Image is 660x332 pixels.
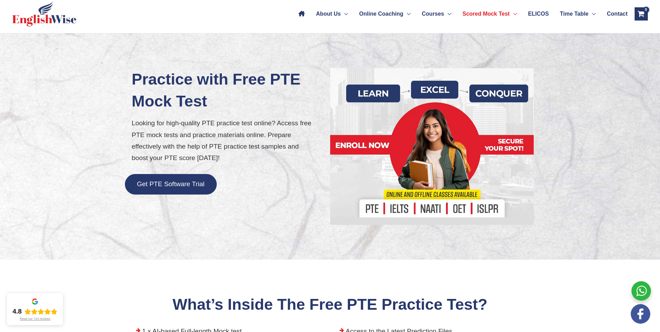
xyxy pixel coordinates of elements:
[416,2,457,26] a: CoursesMenu Toggle
[293,2,627,26] nav: Site Navigation: Main Menu
[316,2,341,26] span: About Us
[310,2,353,26] a: About UsMenu Toggle
[13,307,57,316] div: Rating: 4.8 out of 5
[635,7,648,21] a: View Shopping Cart, empty
[20,317,50,321] div: Read our 723 reviews
[125,180,217,188] a: Get PTE Software Trial
[422,2,444,26] span: Courses
[510,2,517,26] span: Menu Toggle
[359,2,403,26] span: Online Coaching
[403,2,411,26] span: Menu Toggle
[353,2,416,26] a: Online CoachingMenu Toggle
[13,307,22,316] div: 4.8
[607,2,628,26] span: Contact
[554,2,601,26] a: Time TableMenu Toggle
[523,2,554,26] a: ELICOS
[341,2,348,26] span: Menu Toggle
[601,2,627,26] a: Contact
[132,294,528,315] h2: What’s Inside The Free PTE Practice Test?
[444,2,451,26] span: Menu Toggle
[12,1,77,26] img: cropped-ew-logo
[125,174,217,195] button: Get PTE Software Trial
[132,68,325,112] h1: Practice with Free PTE Mock Test
[588,2,596,26] span: Menu Toggle
[457,2,523,26] a: Scored Mock TestMenu Toggle
[462,2,510,26] span: Scored Mock Test
[528,2,549,26] span: ELICOS
[560,2,588,26] span: Time Table
[132,117,325,164] p: Looking for high-quality PTE practice test online? Access free PTE mock tests and practice materi...
[631,304,650,324] img: white-facebook.png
